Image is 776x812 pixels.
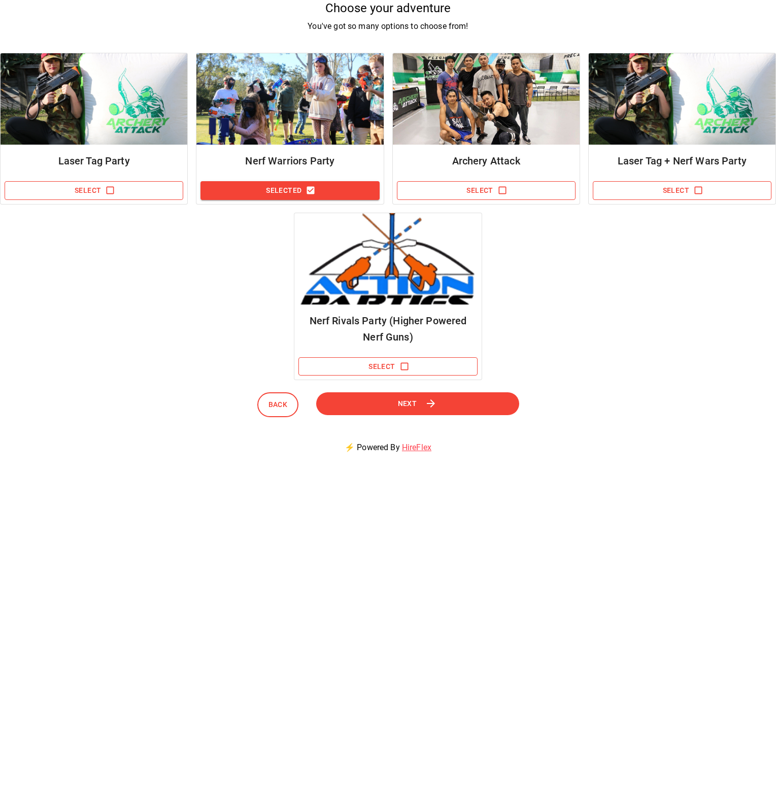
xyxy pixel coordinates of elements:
button: Select [593,181,771,200]
button: Selected [200,181,379,200]
span: Next [397,397,417,410]
h6: Laser Tag Party [9,153,179,169]
button: Select [298,357,477,376]
h6: Nerf Warriors Party [205,153,375,169]
p: ⚡ Powered By [332,429,444,466]
button: Next [315,392,519,415]
span: Back [268,398,288,411]
button: Select [397,181,576,200]
img: Package [1,53,187,145]
img: Package [196,53,383,145]
button: Select [5,181,183,200]
button: Back [257,392,299,417]
h6: Laser Tag + Nerf Wars Party [597,153,767,169]
a: HireFlex [402,443,431,452]
img: Package [393,53,580,145]
h6: Archery Attack [401,153,571,169]
h6: Nerf Rivals Party (Higher Powered Nerf Guns) [302,313,473,345]
img: Package [589,53,775,145]
img: Package [294,213,481,304]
